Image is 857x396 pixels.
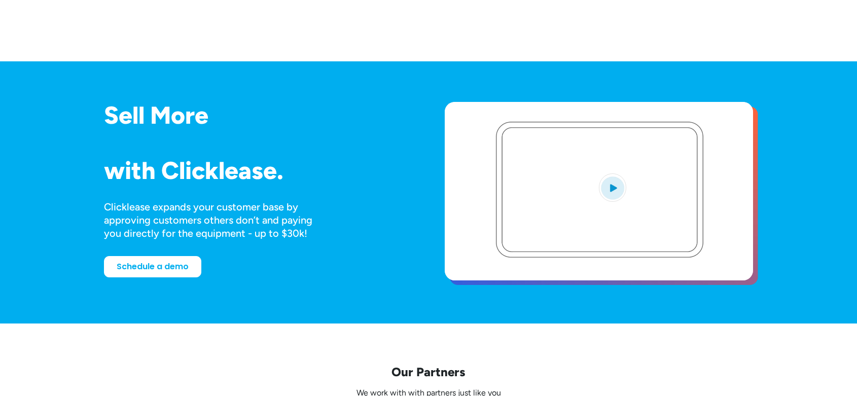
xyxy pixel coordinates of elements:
[104,102,412,129] h1: Sell More
[445,102,753,280] a: open lightbox
[104,256,201,277] a: Schedule a demo
[104,364,753,380] p: Our Partners
[104,200,331,240] div: Clicklease expands your customer base by approving customers others don’t and paying you directly...
[599,173,626,202] img: Blue play button logo on a light blue circular background
[104,157,412,184] h1: with Clicklease.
